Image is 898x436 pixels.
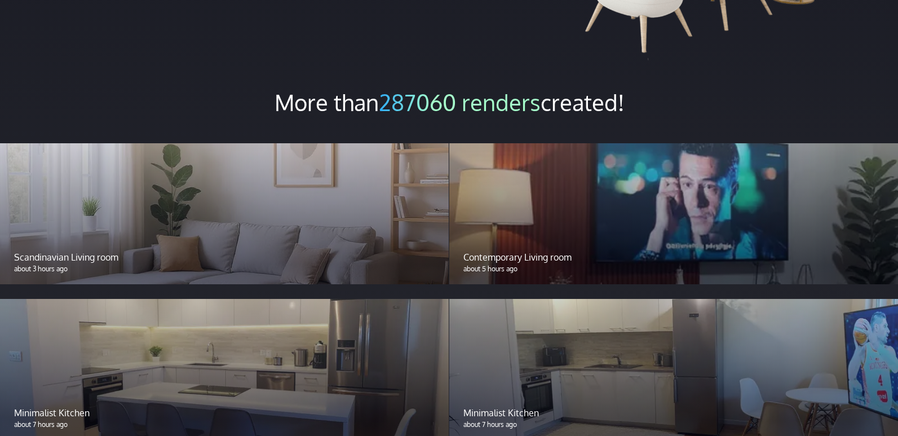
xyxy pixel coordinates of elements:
p: Minimalist Kitchen [14,406,435,420]
p: Minimalist Kitchen [463,406,884,420]
p: about 7 hours ago [463,420,884,430]
p: about 5 hours ago [463,264,884,274]
span: 287060 renders [379,88,541,116]
p: about 3 hours ago [14,264,435,274]
p: about 7 hours ago [14,420,435,430]
p: Scandinavian Living room [14,250,435,264]
p: Contemporary Living room [463,250,884,264]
